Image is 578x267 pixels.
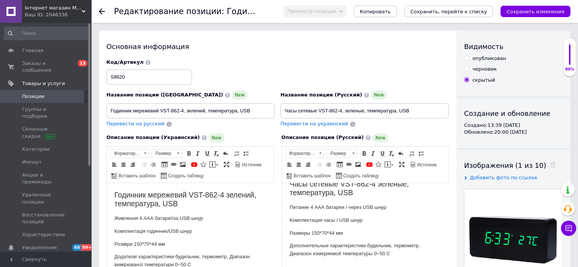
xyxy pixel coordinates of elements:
[336,160,344,169] a: Таблица
[185,149,193,158] a: Полужирный (Ctrl+B)
[295,160,303,169] a: По центру
[8,59,159,75] p: Дополнительные характеристики будильник, термометр. Диапазон измеряемой температуры 0~50 C
[22,126,70,139] span: Сезонные скидки
[160,160,169,169] a: Таблица
[327,149,350,158] span: Размер
[110,149,141,158] span: Форматирование
[397,160,406,169] a: Развернуть
[234,160,263,169] a: Источник
[417,149,425,158] a: Вставить / удалить маркированный список
[326,149,357,158] a: Размер
[372,133,388,142] span: New
[22,191,70,205] span: Удаленные позиции
[194,149,202,158] a: Курсив (Ctrl+I)
[464,129,563,136] div: Обновлено: 20:00 [DATE]
[8,46,159,54] p: Размеры 150*70*44 мм
[378,149,386,158] a: Подчеркнутый (Ctrl+U)
[360,149,368,158] a: Полужирный (Ctrl+B)
[99,8,105,14] div: Вернуться назад
[354,160,362,169] a: Изображение
[324,160,333,169] a: Увеличить отступ
[22,60,70,74] span: Заказы и сообщения
[387,149,396,158] a: Убрать форматирование
[190,160,198,169] a: Добавить видео с YouTube
[293,173,331,179] span: Вставить шаблон
[110,160,119,169] a: По левому краю
[208,160,219,169] a: Вставить сообщение
[342,173,379,179] span: Создать таблицу
[564,67,576,72] div: 90%
[8,70,159,86] p: Додаткові характеристики будильник, термометр. Діапазон вимірюваної температури 0~50 C
[345,160,353,169] a: Вставить/Редактировать ссылку (Ctrl+L)
[416,162,437,168] span: Источник
[152,149,174,158] span: Размер
[280,92,362,98] span: Название позиции (Русский)
[8,8,159,99] body: Визуальный текстовый редактор, 6059E14A-657F-4FE5-9F18-73761D75F12D
[354,6,397,17] button: Копировать
[285,160,294,169] a: По левому краю
[285,171,332,180] a: Вставить шаблон
[280,121,348,126] span: Перевести на украинский
[179,160,187,169] a: Изображение
[315,160,323,169] a: Уменьшить отступ
[203,149,211,158] a: Подчеркнутый (Ctrl+U)
[106,92,223,98] span: Название позиции ([GEOGRAPHIC_DATA])
[106,121,165,126] span: Перевести на русский
[117,173,155,179] span: Вставить шаблон
[106,103,275,118] input: Например, H&M женское платье зеленое 38 размер вечернее макси с блестками
[374,160,383,169] a: Вставить иконку
[8,32,159,39] p: Живлення 4 ААА батареї/за USB шнур
[167,173,204,179] span: Создать таблицу
[8,33,159,41] p: Комплектация часы / USB шнур
[8,57,159,65] p: Розміри 150*70*44 мм
[409,160,438,169] a: Источник
[22,47,43,54] span: Главная
[106,134,200,140] span: Описание позиции (Украинский)
[128,160,137,169] a: По правому краю
[464,122,563,129] div: Создано: 13:39 [DATE]
[78,60,87,66] span: 13
[383,160,394,169] a: Вставить сообщение
[160,171,205,180] a: Создать таблицу
[371,90,387,100] span: New
[72,244,81,251] span: 60
[242,149,250,158] a: Вставить / удалить маркированный список
[22,106,70,120] span: Группы и подборки
[22,93,44,100] span: Позиции
[114,7,483,16] h1: Редактирование позиции: Годинник мережевий VST-862-4, зелений, температура, USB
[464,109,563,118] div: Создание и обновление
[106,59,144,65] span: Код/Артикул
[472,66,497,73] div: черновик
[304,160,312,169] a: По правому краю
[8,21,159,28] p: Питание 4 ААА батареи / через USB шнур
[151,149,182,158] a: Размер
[365,160,374,169] a: Добавить видео с YouTube
[396,149,405,158] a: Отменить (Ctrl+Z)
[8,8,159,25] h2: Годинник мережевий VST-862-4 зелений, температура, USB
[25,5,82,11] span: Інтернет магазин Маячок
[563,38,576,76] div: 90% Качество заполнения
[81,244,93,251] span: 99+
[4,27,90,40] input: Поиск
[285,149,317,158] span: Форматирование
[140,160,148,169] a: Уменьшить отступ
[287,8,336,14] span: Просмотр позиции
[22,159,42,166] span: Импорт
[22,231,65,238] span: Характеристики
[221,149,230,158] a: Отменить (Ctrl+Z)
[464,161,563,170] div: Изображения (1 из 10)
[369,149,377,158] a: Курсив (Ctrl+I)
[106,42,449,51] div: Основная информация
[22,212,70,225] span: Восстановление позиций
[169,160,178,169] a: Вставить/Редактировать ссылку (Ctrl+L)
[119,160,128,169] a: По центру
[500,6,570,17] button: Сохранить изменения
[282,134,364,140] span: Описание позиции (Русский)
[408,149,416,158] a: Вставить / удалить нумерованный список
[472,77,495,84] div: скрытый
[507,9,564,14] i: Сохранить изменения
[404,6,493,17] button: Сохранить, перейти к списку
[470,175,537,180] span: Добавить фото по ссылке
[110,149,149,158] a: Форматирование
[464,42,563,51] div: Видимость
